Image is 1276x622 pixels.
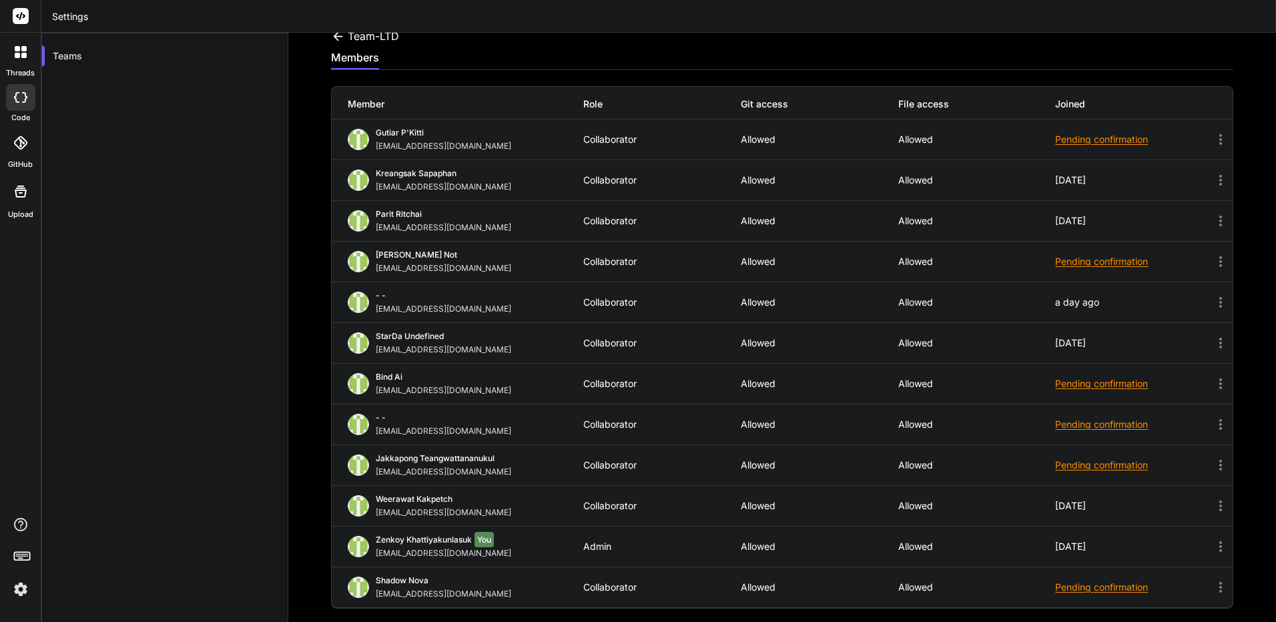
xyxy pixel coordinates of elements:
span: - - [376,290,386,300]
p: Allowed [898,378,1056,389]
span: Parit Ritchai [376,209,422,219]
img: profile_image [348,210,369,232]
img: profile_image [348,170,369,191]
img: profile_image [348,577,369,598]
span: You [474,532,494,547]
div: [EMAIL_ADDRESS][DOMAIN_NAME] [376,385,517,396]
p: Allowed [898,419,1056,430]
div: Collaborator [583,297,741,308]
label: code [11,112,30,123]
p: Allowed [898,338,1056,348]
div: [EMAIL_ADDRESS][DOMAIN_NAME] [376,507,517,518]
p: Allowed [898,256,1056,267]
div: Team-LTD [331,28,399,44]
label: GitHub [8,159,33,170]
div: Teams [42,41,288,71]
div: Collaborator [583,378,741,389]
div: [DATE] [1055,216,1213,226]
img: profile_image [348,454,369,476]
div: Pending confirmation [1055,458,1213,472]
img: settings [9,578,32,601]
span: Jakkapong Teangwattananukul [376,453,495,463]
p: Allowed [741,541,898,552]
p: Allowed [898,460,1056,471]
div: [EMAIL_ADDRESS][DOMAIN_NAME] [376,222,517,233]
p: Allowed [898,134,1056,145]
div: Joined [1055,97,1213,111]
div: Collaborator [583,501,741,511]
img: profile_image [348,373,369,394]
div: Collaborator [583,419,741,430]
p: Allowed [898,501,1056,511]
div: Collaborator [583,134,741,145]
div: [DATE] [1055,175,1213,186]
div: Pending confirmation [1055,255,1213,268]
span: Kreangsak Sapaphan [376,168,456,178]
div: Collaborator [583,256,741,267]
p: Allowed [741,338,898,348]
div: Collaborator [583,175,741,186]
div: [DATE] [1055,541,1213,552]
div: [EMAIL_ADDRESS][DOMAIN_NAME] [376,426,517,436]
p: Allowed [741,501,898,511]
p: Allowed [741,582,898,593]
div: Admin [583,541,741,552]
p: Allowed [741,460,898,471]
p: Allowed [741,134,898,145]
span: Gutiar P'Kitti [376,127,424,137]
span: Shadow Nova [376,575,428,585]
div: [EMAIL_ADDRESS][DOMAIN_NAME] [376,467,517,477]
div: Pending confirmation [1055,581,1213,594]
p: Allowed [898,175,1056,186]
div: [EMAIL_ADDRESS][DOMAIN_NAME] [376,344,517,355]
div: members [331,49,379,68]
p: Allowed [898,216,1056,226]
div: [EMAIL_ADDRESS][DOMAIN_NAME] [376,263,517,274]
p: Allowed [741,216,898,226]
div: Collaborator [583,216,741,226]
div: Pending confirmation [1055,377,1213,390]
p: Allowed [741,297,898,308]
div: a day ago [1055,297,1213,308]
p: Allowed [741,378,898,389]
label: Upload [8,209,33,220]
div: Collaborator [583,460,741,471]
div: Member [348,97,583,111]
div: [DATE] [1055,338,1213,348]
div: [EMAIL_ADDRESS][DOMAIN_NAME] [376,548,517,559]
div: Pending confirmation [1055,418,1213,431]
p: Allowed [898,541,1056,552]
img: profile_image [348,251,369,272]
span: Zenkoy Khattiyakunlasuk [376,535,472,545]
div: File access [898,97,1056,111]
div: Collaborator [583,582,741,593]
span: Weerawat Kakpetch [376,494,452,504]
div: [EMAIL_ADDRESS][DOMAIN_NAME] [376,589,517,599]
span: bind ai [376,372,402,382]
div: Collaborator [583,338,741,348]
span: [PERSON_NAME] not [376,250,457,260]
span: - - [376,412,386,422]
img: profile_image [348,414,369,435]
div: Role [583,97,741,111]
div: Pending confirmation [1055,133,1213,146]
div: Git access [741,97,898,111]
img: profile_image [348,129,369,150]
div: [EMAIL_ADDRESS][DOMAIN_NAME] [376,182,517,192]
span: StarDa undefined [376,331,444,341]
img: profile_image [348,495,369,517]
img: profile_image [348,332,369,354]
div: [EMAIL_ADDRESS][DOMAIN_NAME] [376,304,517,314]
img: profile_image [348,536,369,557]
div: [DATE] [1055,501,1213,511]
div: [EMAIL_ADDRESS][DOMAIN_NAME] [376,141,517,151]
p: Allowed [898,582,1056,593]
p: Allowed [898,297,1056,308]
p: Allowed [741,419,898,430]
img: profile_image [348,292,369,313]
p: Allowed [741,175,898,186]
p: Allowed [741,256,898,267]
label: threads [6,67,35,79]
